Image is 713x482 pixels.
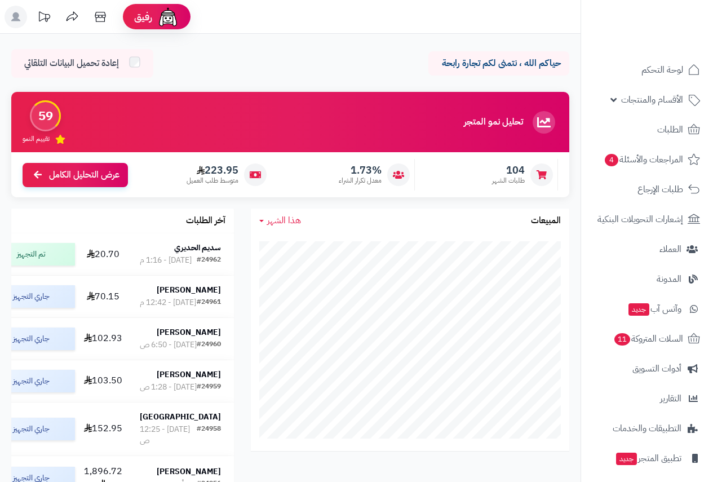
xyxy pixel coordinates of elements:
[464,117,523,127] h3: تحليل نمو المتجر
[628,303,649,316] span: جديد
[659,241,681,257] span: العملاء
[339,164,382,176] span: 1.73%
[134,10,152,24] span: رفيق
[637,182,683,197] span: طلبات الإرجاع
[140,339,197,351] div: [DATE] - 6:50 ص
[660,391,681,406] span: التقارير
[140,297,196,308] div: [DATE] - 12:42 م
[140,424,197,446] div: [DATE] - 12:25 ص
[49,169,119,182] span: عرض التحليل الكامل
[588,116,706,143] a: الطلبات
[627,301,681,317] span: وآتس آب
[79,318,127,360] td: 102.93
[641,62,683,78] span: لوحة التحكم
[174,242,221,254] strong: سديم الحديري
[79,403,127,456] td: 152.95
[437,57,561,70] p: حياكم الله ، نتمنى لكم تجارة رابحة
[613,421,681,436] span: التطبيقات والخدمات
[24,57,119,70] span: إعادة تحميل البيانات التلقائي
[197,297,221,308] div: #24961
[23,163,128,187] a: عرض التحليل الكامل
[588,236,706,263] a: العملاء
[23,134,50,144] span: تقييم النمو
[157,326,221,338] strong: [PERSON_NAME]
[588,385,706,412] a: التقارير
[588,176,706,203] a: طلبات الإرجاع
[615,450,681,466] span: تطبيق المتجر
[140,255,192,266] div: [DATE] - 1:16 م
[197,255,221,266] div: #24962
[588,445,706,472] a: تطبيق المتجرجديد
[588,266,706,293] a: المدونة
[186,216,225,226] h3: آخر الطلبات
[259,214,301,227] a: هذا الشهر
[588,295,706,322] a: وآتس آبجديد
[588,56,706,83] a: لوحة التحكم
[267,214,301,227] span: هذا الشهر
[157,466,221,477] strong: [PERSON_NAME]
[339,176,382,185] span: معدل تكرار الشراء
[657,271,681,287] span: المدونة
[588,355,706,382] a: أدوات التسويق
[604,153,619,167] span: 4
[140,382,197,393] div: [DATE] - 1:28 ص
[79,360,127,402] td: 103.50
[157,284,221,296] strong: [PERSON_NAME]
[79,276,127,317] td: 70.15
[30,6,58,31] a: تحديثات المنصة
[588,325,706,352] a: السلات المتروكة11
[616,453,637,465] span: جديد
[621,92,683,108] span: الأقسام والمنتجات
[657,122,683,138] span: الطلبات
[531,216,561,226] h3: المبيعات
[187,164,238,176] span: 223.95
[614,333,631,346] span: 11
[588,146,706,173] a: المراجعات والأسئلة4
[140,411,221,423] strong: [GEOGRAPHIC_DATA]
[492,164,525,176] span: 104
[197,424,221,446] div: #24958
[187,176,238,185] span: متوسط طلب العميل
[632,361,681,377] span: أدوات التسويق
[588,415,706,442] a: التطبيقات والخدمات
[197,382,221,393] div: #24959
[157,369,221,381] strong: [PERSON_NAME]
[492,176,525,185] span: طلبات الشهر
[79,233,127,275] td: 20.70
[588,206,706,233] a: إشعارات التحويلات البنكية
[597,211,683,227] span: إشعارات التحويلات البنكية
[157,6,179,28] img: ai-face.png
[613,331,683,347] span: السلات المتروكة
[604,152,683,167] span: المراجعات والأسئلة
[197,339,221,351] div: #24960
[636,8,702,32] img: logo-2.png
